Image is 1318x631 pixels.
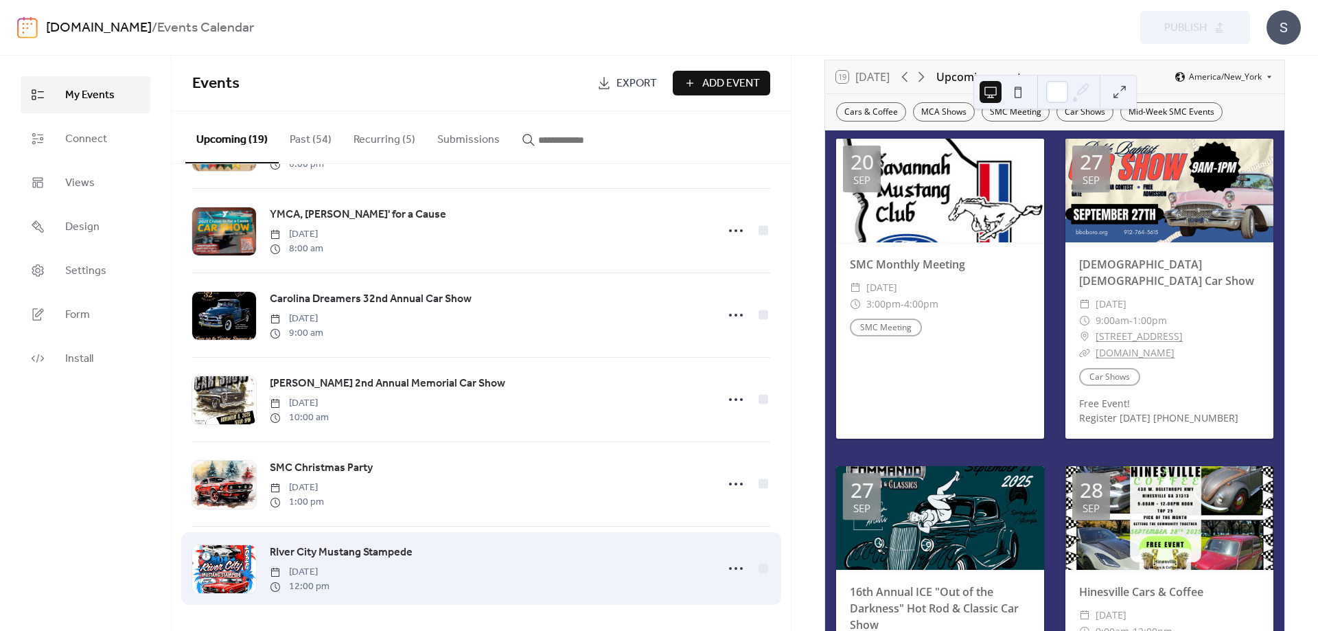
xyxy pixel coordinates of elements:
[904,296,938,312] span: 4:00pm
[270,227,323,242] span: [DATE]
[850,279,861,296] div: ​
[270,312,323,326] span: [DATE]
[65,307,90,323] span: Form
[1133,312,1167,329] span: 1:00pm
[426,111,511,162] button: Submissions
[152,15,157,41] b: /
[21,340,150,377] a: Install
[270,495,324,509] span: 1:00 pm
[1120,102,1223,122] div: Mid-Week SMC Events
[1080,480,1103,501] div: 28
[1079,345,1090,361] div: ​
[270,242,323,256] span: 8:00 am
[65,219,100,236] span: Design
[901,296,904,312] span: -
[853,503,870,514] div: Sep
[270,459,373,477] a: SMC Christmas Party
[21,164,150,201] a: Views
[1129,312,1133,329] span: -
[21,296,150,333] a: Form
[1096,607,1126,623] span: [DATE]
[279,111,343,162] button: Past (54)
[270,290,472,308] a: Carolina Dreamers 32nd Annual Car Show
[1096,312,1129,329] span: 9:00am
[851,152,874,172] div: 20
[1056,102,1113,122] div: Car Shows
[270,206,446,224] a: YMCA, [PERSON_NAME]' for a Cause
[270,544,413,561] span: RIver City Mustang Stampede
[1083,175,1100,185] div: Sep
[21,208,150,245] a: Design
[1096,296,1126,312] span: [DATE]
[46,15,152,41] a: [DOMAIN_NAME]
[836,256,1044,273] div: SMC Monthly Meeting
[21,120,150,157] a: Connect
[270,481,324,495] span: [DATE]
[343,111,426,162] button: Recurring (5)
[936,69,1027,85] div: Upcoming events
[270,376,505,392] span: [PERSON_NAME] 2nd Annual Memorial Car Show
[17,16,38,38] img: logo
[982,102,1050,122] div: SMC Meeting
[270,411,329,425] span: 10:00 am
[1267,10,1301,45] div: S
[65,263,106,279] span: Settings
[866,279,897,296] span: [DATE]
[270,375,505,393] a: [PERSON_NAME] 2nd Annual Memorial Car Show
[702,76,760,92] span: Add Event
[1065,396,1273,425] div: Free Event! Register [DATE] [PHONE_NUMBER]
[850,296,861,312] div: ​
[1079,257,1254,288] a: [DEMOGRAPHIC_DATA] [DEMOGRAPHIC_DATA] Car Show
[851,480,874,501] div: 27
[673,71,770,95] button: Add Event
[1079,296,1090,312] div: ​
[157,15,254,41] b: Events Calendar
[21,76,150,113] a: My Events
[1189,73,1262,81] span: America/New_York
[270,565,329,580] span: [DATE]
[587,71,667,95] a: Export
[65,131,107,148] span: Connect
[1083,503,1100,514] div: Sep
[65,87,115,104] span: My Events
[21,252,150,289] a: Settings
[1096,328,1183,345] a: [STREET_ADDRESS]
[192,69,240,99] span: Events
[270,326,323,341] span: 9:00 am
[1079,328,1090,345] div: ​
[913,102,975,122] div: MCA Shows
[270,291,472,308] span: Carolina Dreamers 32nd Annual Car Show
[866,296,901,312] span: 3:00pm
[270,460,373,477] span: SMC Christmas Party
[65,175,95,192] span: Views
[270,544,413,562] a: RIver City Mustang Stampede
[270,580,329,594] span: 12:00 pm
[1096,346,1175,359] a: [DOMAIN_NAME]
[616,76,657,92] span: Export
[1079,584,1203,599] a: Hinesville Cars & Coffee
[1080,152,1103,172] div: 27
[65,351,93,367] span: Install
[836,102,906,122] div: Cars & Coffee
[185,111,279,163] button: Upcoming (19)
[1079,607,1090,623] div: ​
[270,396,329,411] span: [DATE]
[853,175,870,185] div: Sep
[1079,312,1090,329] div: ​
[270,207,446,223] span: YMCA, [PERSON_NAME]' for a Cause
[270,157,324,172] span: 6:00 pm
